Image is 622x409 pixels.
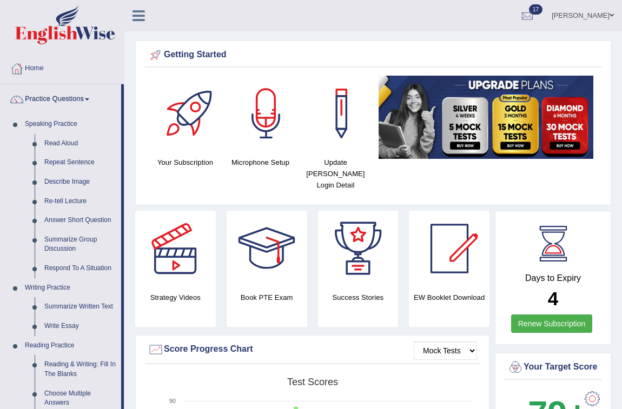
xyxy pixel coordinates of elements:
[153,157,217,168] h4: Your Subscription
[20,336,121,356] a: Reading Practice
[39,230,121,259] a: Summarize Group Discussion
[39,355,121,384] a: Reading & Writing: Fill In The Blanks
[39,259,121,278] a: Respond To A Situation
[39,297,121,317] a: Summarize Written Text
[318,292,399,303] h4: Success Stories
[39,134,121,153] a: Read Aloud
[20,115,121,134] a: Speaking Practice
[227,292,307,303] h4: Book PTE Exam
[409,292,489,303] h4: EW Booklet Download
[507,273,599,283] h4: Days to Expiry
[39,317,121,336] a: Write Essay
[511,314,593,333] a: Renew Subscription
[148,341,477,358] div: Score Progress Chart
[39,211,121,230] a: Answer Short Question
[148,47,599,63] div: Getting Started
[1,84,121,111] a: Practice Questions
[39,153,121,172] a: Repeat Sentence
[228,157,293,168] h4: Microphone Setup
[39,172,121,192] a: Describe Image
[20,278,121,298] a: Writing Practice
[303,157,368,191] h4: Update [PERSON_NAME] Login Detail
[1,53,124,81] a: Home
[507,359,599,376] div: Your Target Score
[169,398,176,404] text: 90
[287,377,338,387] tspan: Test scores
[39,192,121,211] a: Re-tell Lecture
[529,4,542,15] span: 17
[548,288,558,309] b: 4
[135,292,216,303] h4: Strategy Videos
[379,76,593,159] img: small5.jpg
